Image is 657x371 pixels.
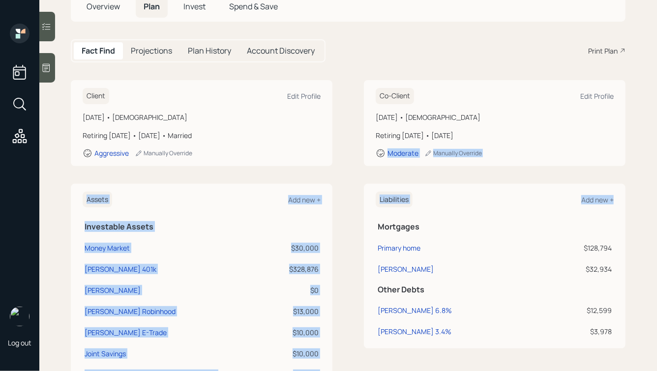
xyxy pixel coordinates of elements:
div: [PERSON_NAME] 6.8% [378,305,452,315]
div: $12,599 [547,305,612,315]
div: [DATE] • [DEMOGRAPHIC_DATA] [83,112,321,122]
div: Add new + [288,195,321,204]
img: hunter_neumayer.jpg [10,307,30,326]
div: Add new + [581,195,614,204]
div: [PERSON_NAME] Robinhood [85,306,176,316]
div: Money Market [85,243,130,253]
div: $128,794 [547,243,612,253]
div: Edit Profile [287,91,321,101]
div: [PERSON_NAME] 401k [85,264,156,274]
div: Manually Override [424,149,482,157]
h6: Assets [83,192,112,208]
h6: Co-Client [376,88,414,104]
span: Invest [183,1,206,12]
div: Aggressive [94,148,129,158]
h5: Other Debts [378,285,612,294]
div: $32,934 [547,264,612,274]
div: $30,000 [275,243,319,253]
div: $13,000 [275,306,319,316]
span: Plan [144,1,160,12]
div: [PERSON_NAME] [378,264,434,274]
h5: Investable Assets [85,222,319,231]
h5: Plan History [188,46,231,56]
div: [DATE] • [DEMOGRAPHIC_DATA] [376,112,614,122]
h5: Projections [131,46,172,56]
h5: Account Discovery [247,46,315,56]
span: Overview [87,1,120,12]
div: Primary home [378,243,420,253]
div: Edit Profile [580,91,614,101]
div: $328,876 [275,264,319,274]
div: $0 [275,285,319,295]
span: Spend & Save [229,1,278,12]
h5: Fact Find [82,46,115,56]
div: [PERSON_NAME] E-Trade [85,327,167,338]
div: Print Plan [588,46,618,56]
div: Log out [8,338,31,347]
div: Retiring [DATE] • [DATE] [376,130,614,141]
h6: Liabilities [376,192,413,208]
div: Manually Override [135,149,192,157]
div: Moderate [388,148,418,158]
div: $10,000 [275,327,319,338]
div: Joint Savings [85,348,126,359]
div: Retiring [DATE] • [DATE] • Married [83,130,321,141]
h6: Client [83,88,109,104]
div: $10,000 [275,348,319,359]
h5: Mortgages [378,222,612,231]
div: [PERSON_NAME] [85,285,141,295]
div: $3,978 [547,326,612,337]
div: [PERSON_NAME] 3.4% [378,326,451,337]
